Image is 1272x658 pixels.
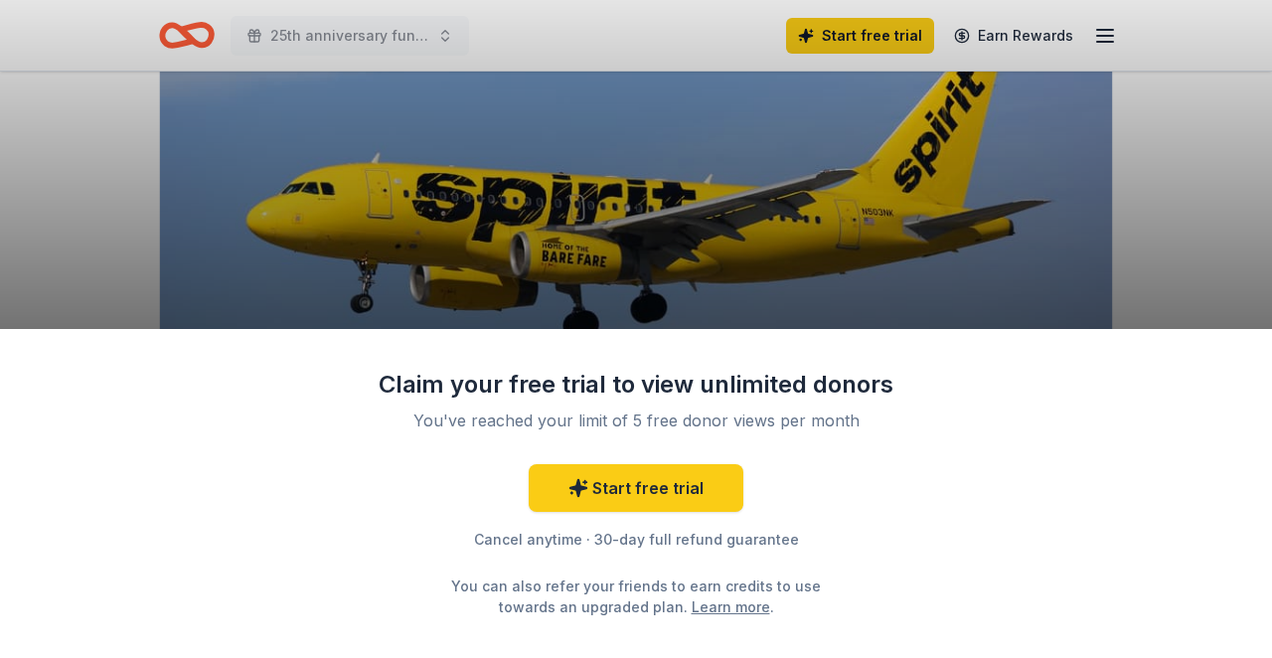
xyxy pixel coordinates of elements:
div: Cancel anytime · 30-day full refund guarantee [378,528,894,552]
a: Start free trial [529,464,743,512]
a: Learn more [692,596,770,617]
div: Claim your free trial to view unlimited donors [378,369,894,401]
div: You've reached your limit of 5 free donor views per month [401,409,871,432]
div: You can also refer your friends to earn credits to use towards an upgraded plan. . [433,576,839,617]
